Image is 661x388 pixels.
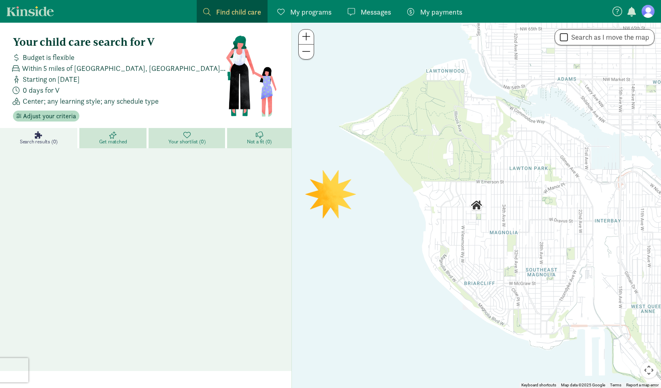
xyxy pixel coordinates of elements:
a: Kinside [6,6,54,16]
img: Google [294,377,321,388]
a: Terms (opens in new tab) [610,383,621,387]
a: Your shortlist (0) [149,128,227,148]
span: Get matched [99,139,127,145]
span: Budget is flexible [23,52,74,63]
a: Get matched [79,128,149,148]
span: Your shortlist (0) [168,139,205,145]
label: Search as I move the map [568,32,649,42]
span: Search results (0) [20,139,57,145]
span: Find child care [216,6,261,17]
button: Map camera controls [641,362,657,378]
button: Adjust your criteria [13,111,79,122]
span: Starting on [DATE] [23,74,80,85]
h4: Your child care search for V [13,36,225,49]
a: Report a map error [626,383,659,387]
span: Messages [361,6,391,17]
div: Click to see details [470,198,483,212]
span: Not a fit (0) [247,139,272,145]
span: Map data ©2025 Google [561,383,605,387]
span: Adjust your criteria [23,111,76,121]
span: 0 days for V [23,85,60,96]
span: My programs [290,6,332,17]
span: Within 5 miles of [GEOGRAPHIC_DATA], [GEOGRAPHIC_DATA] 98199 [22,63,225,74]
a: Open this area in Google Maps (opens a new window) [294,377,321,388]
span: My payments [420,6,462,17]
button: Keyboard shortcuts [521,382,556,388]
span: Center; any learning style; any schedule type [23,96,159,107]
a: Not a fit (0) [227,128,291,148]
